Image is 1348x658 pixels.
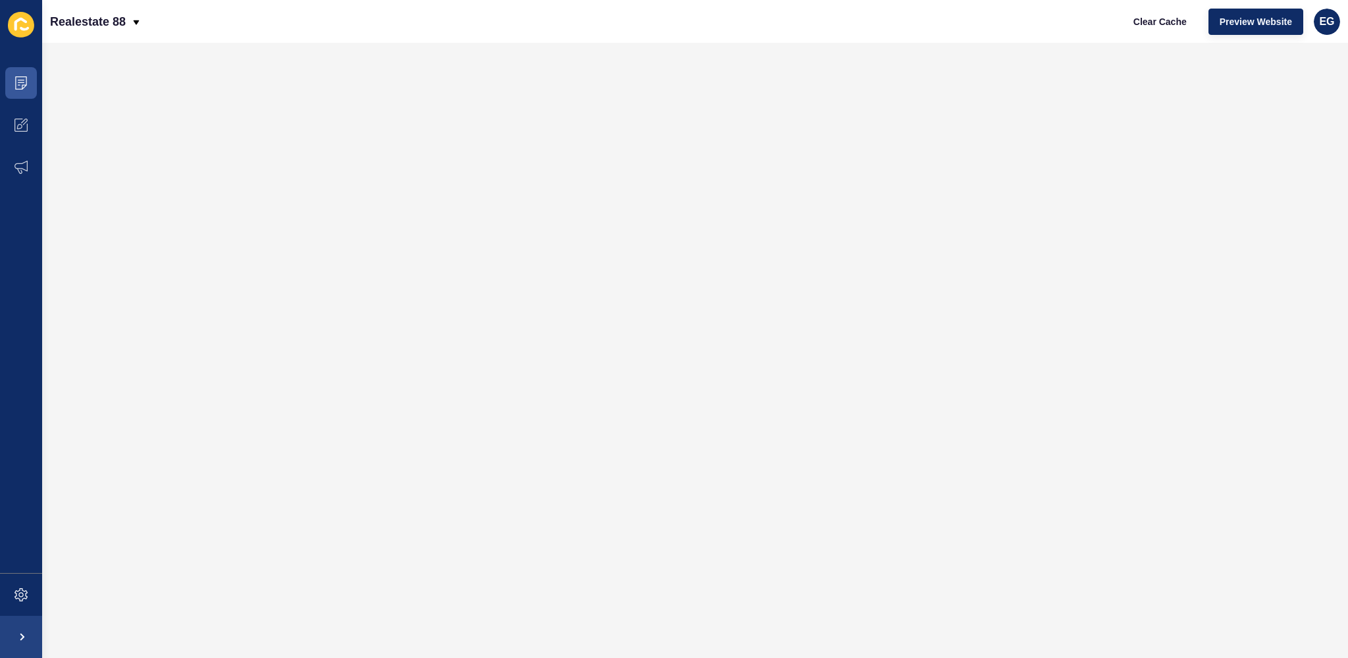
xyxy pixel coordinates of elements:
p: Realestate 88 [50,5,126,38]
span: EG [1319,15,1334,28]
button: Clear Cache [1122,9,1198,35]
span: Preview Website [1220,15,1292,28]
span: Clear Cache [1133,15,1187,28]
button: Preview Website [1208,9,1303,35]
